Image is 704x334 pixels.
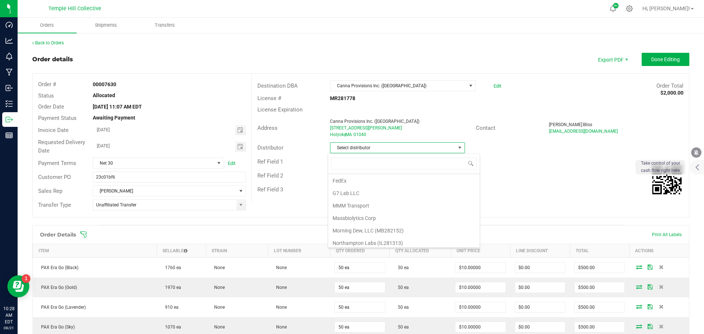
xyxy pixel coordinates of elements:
[394,265,409,270] span: 50 ea
[330,143,455,153] span: Select distributor
[455,282,505,293] input: 0
[38,103,64,110] span: Order Date
[257,106,302,113] span: License Expiration
[5,37,13,44] inline-svg: Analytics
[77,18,136,33] a: Shipments
[575,282,624,293] input: 0
[330,81,466,91] span: Canna Provisions Inc. ([GEOGRAPHIC_DATA])
[515,302,565,312] input: 0
[93,92,115,98] strong: Allocated
[328,199,480,212] li: MMM Transport
[394,324,409,330] span: 50 ea
[38,81,56,88] span: Order #
[33,244,157,258] th: Item
[625,5,634,12] div: Manage settings
[510,244,570,258] th: Line Discount
[642,53,689,66] button: Done Editing
[549,122,582,127] span: [PERSON_NAME]
[5,100,13,107] inline-svg: Inventory
[335,322,385,332] input: 0
[206,244,268,258] th: Strain
[40,232,76,238] h1: Order Details
[629,244,689,258] th: Actions
[38,174,71,180] span: Customer PO
[394,285,409,290] span: 50 ea
[3,305,14,325] p: 10:28 AM EDT
[93,186,236,196] span: [PERSON_NAME]
[161,285,181,290] span: 1970 ea
[5,84,13,92] inline-svg: Inbound
[5,53,13,60] inline-svg: Monitoring
[328,224,480,237] li: Morning Dew, LLC (MB282152)
[335,282,385,293] input: 0
[210,324,225,330] span: None
[257,144,283,151] span: Distributor
[235,142,246,152] span: Toggle calendar
[645,285,656,289] span: Save Order Detail
[328,212,480,224] li: Massbiolytics Corp
[656,82,683,89] span: Order Total
[328,187,480,199] li: G7 Lab LLC
[645,265,656,269] span: Save Order Detail
[330,244,389,258] th: Qty Ordered
[257,82,298,89] span: Destination DBA
[5,116,13,123] inline-svg: Outbound
[394,305,409,310] span: 50 ea
[48,5,101,12] span: Temple Hill Collective
[652,165,682,194] qrcode: 00007630
[235,125,246,135] span: Toggle calendar
[390,244,451,258] th: Qty Allocated
[656,304,667,309] span: Delete Order Detail
[549,129,618,134] span: [EMAIL_ADDRESS][DOMAIN_NAME]
[38,188,62,194] span: Sales Rep
[268,244,330,258] th: Lot Number
[5,132,13,139] inline-svg: Reports
[652,165,682,194] img: Scan me!
[37,324,75,330] span: PAX Era Go (Sky)
[93,104,142,110] strong: [DATE] 11:07 AM EDT
[345,132,352,137] span: MA
[656,265,667,269] span: Delete Order Detail
[37,265,78,270] span: PAX Era Go (Black)
[210,305,225,310] span: None
[3,325,14,331] p: 08/21
[272,285,287,290] span: None
[93,81,116,87] strong: 00007630
[257,186,283,193] span: Ref Field 3
[22,274,30,283] iframe: Resource center unread badge
[210,285,225,290] span: None
[145,22,185,29] span: Transfers
[515,282,565,293] input: 0
[353,132,366,137] span: 01040
[651,56,680,62] span: Done Editing
[335,263,385,273] input: 0
[590,53,634,66] li: Export PDF
[328,175,480,187] li: FedEx
[583,122,592,127] span: Bliss
[645,324,656,329] span: Save Order Detail
[30,22,64,29] span: Orders
[210,265,225,270] span: None
[257,95,281,102] span: License #
[5,21,13,29] inline-svg: Dashboard
[330,119,419,124] span: Canna Provisions Inc. ([GEOGRAPHIC_DATA])
[455,302,505,312] input: 0
[656,324,667,329] span: Delete Order Detail
[570,244,629,258] th: Total
[135,18,194,33] a: Transfers
[5,69,13,76] inline-svg: Manufacturing
[32,40,64,45] a: Back to Orders
[38,139,85,154] span: Requested Delivery Date
[476,125,495,131] span: Contact
[37,305,86,310] span: PAX Era Go (Lavender)
[228,161,235,166] a: Edit
[614,4,617,7] span: 9+
[93,115,135,121] strong: Awaiting Payment
[575,302,624,312] input: 0
[93,158,214,168] span: Net 30
[345,132,345,137] span: ,
[257,172,283,179] span: Ref Field 2
[656,285,667,289] span: Delete Order Detail
[272,265,287,270] span: None
[515,263,565,273] input: 0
